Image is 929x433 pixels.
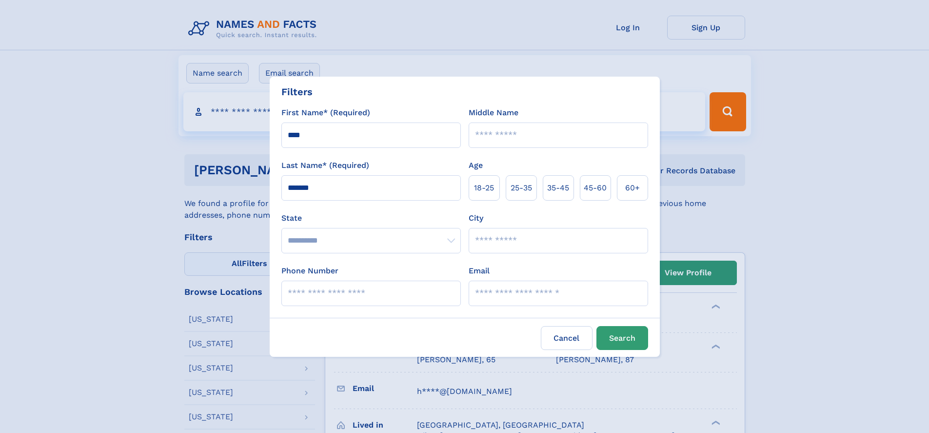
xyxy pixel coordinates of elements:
[469,107,518,119] label: Middle Name
[469,265,490,277] label: Email
[474,182,494,194] span: 18‑25
[511,182,532,194] span: 25‑35
[281,107,370,119] label: First Name* (Required)
[281,265,338,277] label: Phone Number
[281,84,313,99] div: Filters
[596,326,648,350] button: Search
[469,212,483,224] label: City
[547,182,569,194] span: 35‑45
[469,160,483,171] label: Age
[625,182,640,194] span: 60+
[281,160,369,171] label: Last Name* (Required)
[584,182,607,194] span: 45‑60
[281,212,461,224] label: State
[541,326,593,350] label: Cancel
